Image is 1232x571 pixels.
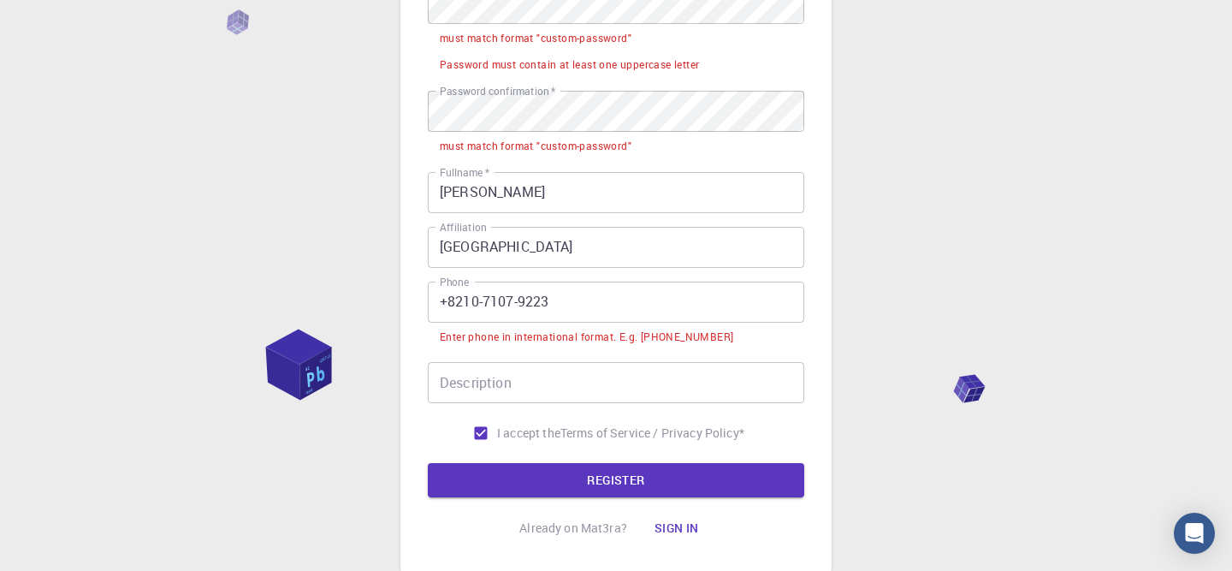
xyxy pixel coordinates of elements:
div: Enter phone in international format. E.g. [PHONE_NUMBER] [440,329,733,346]
label: Fullname [440,165,489,180]
p: Terms of Service / Privacy Policy * [560,425,744,442]
span: I accept the [497,425,560,442]
button: Sign in [641,511,713,545]
a: Terms of Service / Privacy Policy* [560,425,744,442]
div: must match format "custom-password" [440,30,631,47]
button: REGISTER [428,463,804,497]
p: Already on Mat3ra? [519,520,627,537]
label: Affiliation [440,220,486,235]
div: Password must contain at least one uppercase letter [440,57,699,74]
label: Password confirmation [440,84,555,98]
div: must match format "custom-password" [440,138,631,155]
div: Open Intercom Messenger [1174,513,1215,554]
label: Phone [440,275,469,289]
